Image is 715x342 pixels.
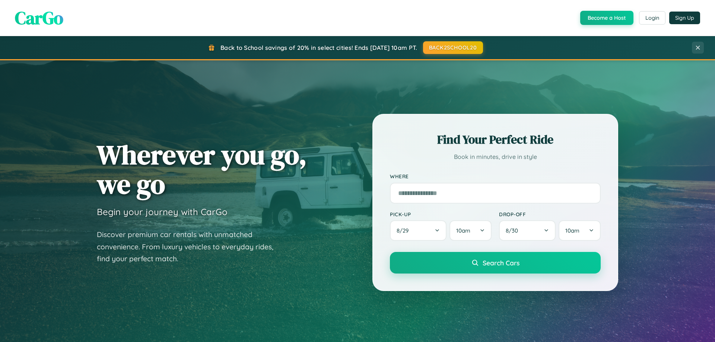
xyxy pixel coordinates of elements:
button: Login [639,11,665,25]
span: 8 / 30 [506,227,522,234]
button: Sign Up [669,12,700,24]
span: 8 / 29 [397,227,412,234]
button: Search Cars [390,252,601,274]
button: Become a Host [580,11,633,25]
span: Back to School savings of 20% in select cities! Ends [DATE] 10am PT. [220,44,417,51]
span: 10am [456,227,470,234]
span: 10am [565,227,579,234]
button: 10am [449,220,492,241]
p: Book in minutes, drive in style [390,151,601,162]
label: Drop-off [499,211,601,217]
button: 8/29 [390,220,447,241]
p: Discover premium car rentals with unmatched convenience. From luxury vehicles to everyday rides, ... [97,228,283,265]
h1: Wherever you go, we go [97,140,307,199]
label: Where [390,173,601,180]
label: Pick-up [390,211,492,217]
button: 10am [559,220,601,241]
button: 8/30 [499,220,556,241]
span: CarGo [15,6,63,30]
button: BACK2SCHOOL20 [423,41,483,54]
h3: Begin your journey with CarGo [97,206,228,217]
h2: Find Your Perfect Ride [390,131,601,148]
span: Search Cars [483,259,519,267]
